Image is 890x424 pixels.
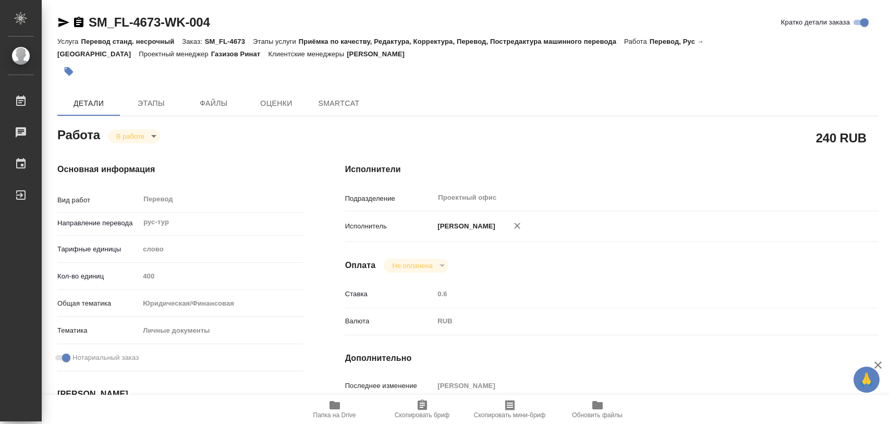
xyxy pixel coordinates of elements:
button: В работе [113,132,148,141]
button: Скопировать бриф [379,395,466,424]
p: Последнее изменение [345,381,434,391]
p: Газизов Ринат [211,50,269,58]
div: RUB [434,312,834,330]
button: Не оплачена [389,261,435,270]
p: Тематика [57,325,139,336]
input: Пустое поле [434,286,834,301]
p: Кол-во единиц [57,271,139,282]
button: Скопировать мини-бриф [466,395,554,424]
p: Приёмка по качеству, Редактура, Корректура, Перевод, Постредактура машинного перевода [299,38,624,45]
p: Тарифные единицы [57,244,139,255]
p: Валюта [345,316,434,326]
h4: Оплата [345,259,376,272]
button: Обновить файлы [554,395,641,424]
h4: Дополнительно [345,352,879,365]
p: Заказ: [182,38,204,45]
h2: 240 RUB [816,129,867,147]
span: Этапы [126,97,176,110]
div: слово [139,240,303,258]
p: Услуга [57,38,81,45]
h2: Работа [57,125,100,143]
input: Пустое поле [434,378,834,393]
button: Скопировать ссылку для ЯМессенджера [57,16,70,29]
span: Скопировать мини-бриф [474,411,545,419]
h4: Исполнители [345,163,879,176]
p: Этапы услуги [253,38,299,45]
p: [PERSON_NAME] [347,50,412,58]
span: Кратко детали заказа [781,17,850,28]
span: 🙏 [858,369,875,391]
p: Общая тематика [57,298,139,309]
h4: Основная информация [57,163,303,176]
p: Направление перевода [57,218,139,228]
span: Обновить файлы [572,411,623,419]
span: Детали [64,97,114,110]
span: Папка на Drive [313,411,356,419]
p: Ставка [345,289,434,299]
span: Скопировать бриф [395,411,449,419]
span: SmartCat [314,97,364,110]
p: SM_FL-4673 [205,38,253,45]
p: Проектный менеджер [139,50,211,58]
h4: [PERSON_NAME] [57,388,303,401]
button: Скопировать ссылку [72,16,85,29]
button: 🙏 [854,367,880,393]
p: Исполнитель [345,221,434,232]
span: Файлы [189,97,239,110]
input: Пустое поле [139,269,303,284]
button: Удалить исполнителя [506,214,529,237]
div: В работе [384,259,448,273]
p: Клиентские менеджеры [268,50,347,58]
a: SM_FL-4673-WK-004 [89,15,210,29]
p: Вид работ [57,195,139,205]
span: Оценки [251,97,301,110]
button: Добавить тэг [57,60,80,83]
p: Подразделение [345,193,434,204]
div: Юридическая/Финансовая [139,295,303,312]
button: Папка на Drive [291,395,379,424]
p: [PERSON_NAME] [434,221,495,232]
div: В работе [108,129,160,143]
p: Работа [624,38,650,45]
span: Нотариальный заказ [72,353,139,363]
div: Личные документы [139,322,303,340]
p: Перевод станд. несрочный [81,38,182,45]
